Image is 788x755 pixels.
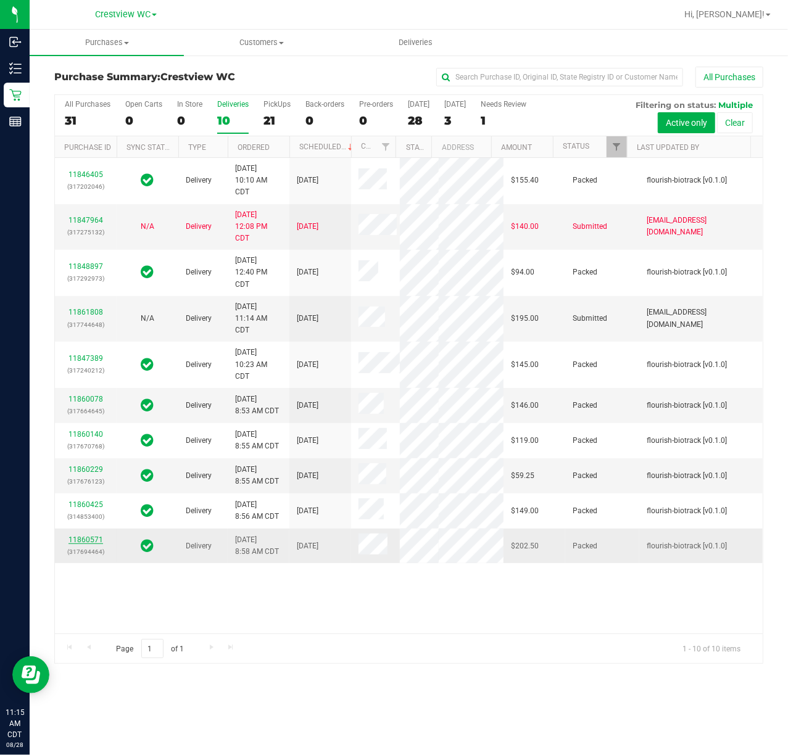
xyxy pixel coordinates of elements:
[186,175,212,186] span: Delivery
[339,30,493,56] a: Deliveries
[95,9,151,20] span: Crestview WC
[573,221,607,233] span: Submitted
[647,505,727,517] span: flourish-biotrack [v0.1.0]
[68,262,103,271] a: 11848897
[408,113,429,128] div: 28
[511,470,534,482] span: $59.25
[573,359,597,371] span: Packed
[406,143,471,152] a: State Registry ID
[235,534,279,558] span: [DATE] 8:58 AM CDT
[297,221,318,233] span: [DATE]
[235,394,279,417] span: [DATE] 8:53 AM CDT
[444,113,466,128] div: 3
[62,319,109,331] p: (317744648)
[647,470,727,482] span: flourish-biotrack [v0.1.0]
[636,100,716,110] span: Filtering on status:
[573,313,607,324] span: Submitted
[217,113,249,128] div: 10
[186,400,212,411] span: Delivery
[12,656,49,693] iframe: Resource center
[186,435,212,447] span: Delivery
[65,113,110,128] div: 31
[436,68,683,86] input: Search Purchase ID, Original ID, State Registry ID or Customer Name...
[647,400,727,411] span: flourish-biotrack [v0.1.0]
[185,37,338,48] span: Customers
[30,30,184,56] a: Purchases
[297,400,318,411] span: [DATE]
[235,499,279,522] span: [DATE] 8:56 AM CDT
[511,359,539,371] span: $145.00
[160,71,235,83] span: Crestview WC
[573,505,597,517] span: Packed
[263,113,291,128] div: 21
[125,100,162,109] div: Open Carts
[359,113,393,128] div: 0
[125,113,162,128] div: 0
[106,639,194,658] span: Page of 1
[68,465,103,474] a: 11860229
[238,143,270,152] a: Ordered
[186,313,212,324] span: Delivery
[573,470,597,482] span: Packed
[188,143,206,152] a: Type
[235,429,279,452] span: [DATE] 8:55 AM CDT
[68,308,103,316] a: 11861808
[141,222,154,231] span: Not Applicable
[573,435,597,447] span: Packed
[511,540,539,552] span: $202.50
[573,266,597,278] span: Packed
[501,143,532,152] a: Amount
[511,266,534,278] span: $94.00
[141,221,154,233] button: N/A
[383,37,450,48] span: Deliveries
[511,313,539,324] span: $195.00
[141,432,154,449] span: In Sync
[68,395,103,403] a: 11860078
[141,314,154,323] span: Not Applicable
[9,36,22,48] inline-svg: Inbound
[62,440,109,452] p: (317670768)
[684,9,765,19] span: Hi, [PERSON_NAME]!
[263,100,291,109] div: PickUps
[141,356,154,373] span: In Sync
[297,435,318,447] span: [DATE]
[361,142,399,151] a: Customer
[297,313,318,324] span: [DATE]
[647,307,755,330] span: [EMAIL_ADDRESS][DOMAIN_NAME]
[62,476,109,487] p: (317676123)
[186,221,212,233] span: Delivery
[297,470,318,482] span: [DATE]
[673,639,750,658] span: 1 - 10 of 10 items
[695,67,763,88] button: All Purchases
[511,221,539,233] span: $140.00
[297,505,318,517] span: [DATE]
[607,136,627,157] a: Filter
[297,359,318,371] span: [DATE]
[141,263,154,281] span: In Sync
[9,62,22,75] inline-svg: Inventory
[141,537,154,555] span: In Sync
[68,430,103,439] a: 11860140
[186,470,212,482] span: Delivery
[9,115,22,128] inline-svg: Reports
[141,639,164,658] input: 1
[299,142,355,151] a: Scheduled
[186,359,212,371] span: Delivery
[235,347,282,382] span: [DATE] 10:23 AM CDT
[637,143,699,152] a: Last Updated By
[375,136,396,157] a: Filter
[6,707,24,740] p: 11:15 AM CDT
[186,266,212,278] span: Delivery
[359,100,393,109] div: Pre-orders
[62,273,109,284] p: (317292973)
[62,405,109,417] p: (317664645)
[68,354,103,363] a: 11847389
[235,301,282,337] span: [DATE] 11:14 AM CDT
[141,467,154,484] span: In Sync
[647,359,727,371] span: flourish-biotrack [v0.1.0]
[184,30,338,56] a: Customers
[573,400,597,411] span: Packed
[235,464,279,487] span: [DATE] 8:55 AM CDT
[235,163,282,199] span: [DATE] 10:10 AM CDT
[444,100,466,109] div: [DATE]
